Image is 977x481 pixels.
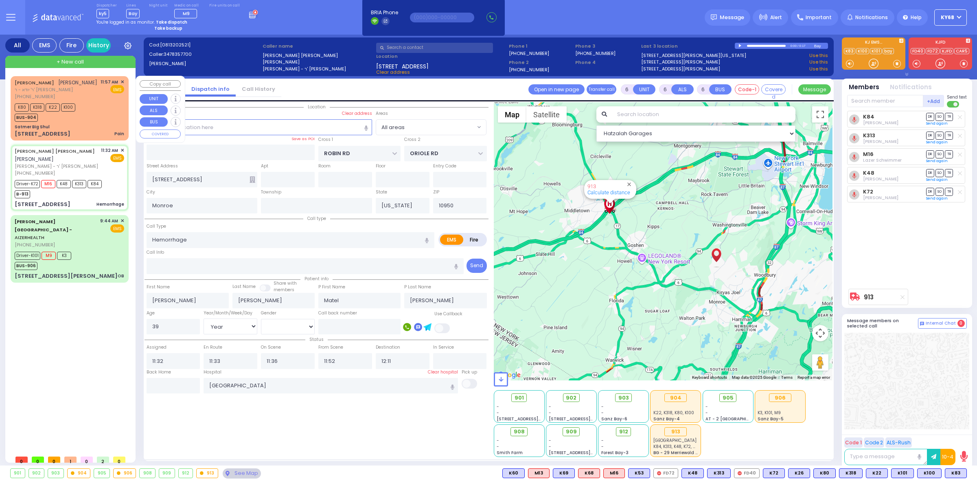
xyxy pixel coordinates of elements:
[935,113,944,121] span: SO
[947,94,967,100] span: Send text
[147,284,170,290] label: First Name
[863,151,874,157] a: M16
[96,9,109,18] span: ky5
[57,58,84,66] span: + New call
[863,157,902,163] span: Lazer Schwimmer
[797,41,799,51] div: /
[32,457,44,463] span: 0
[113,457,125,463] span: 0
[926,140,948,145] a: Send again
[263,66,374,72] label: [PERSON_NAME] - ר' [PERSON_NAME]
[664,393,687,402] div: 904
[147,119,372,135] input: Search location here
[15,130,70,138] div: [STREET_ADDRESS]
[549,404,551,410] span: -
[926,113,934,121] span: DR
[11,469,25,478] div: 901
[788,468,810,478] div: BLS
[934,9,967,26] button: ky68
[496,370,523,380] img: Google
[376,119,487,135] span: All areas
[844,48,855,54] a: K83
[926,132,934,139] span: DR
[769,393,791,402] div: 906
[920,322,924,326] img: comment-alt.png
[814,43,828,49] div: Bay
[197,469,218,478] div: 913
[101,147,118,154] span: 11:32 AM
[798,84,831,94] button: Message
[428,369,458,376] label: Clear hospital
[603,468,625,478] div: ALS
[263,52,374,59] label: [PERSON_NAME] [PERSON_NAME]
[72,180,86,188] span: K313
[376,163,386,169] label: Floor
[909,40,972,46] label: KJFD
[57,252,71,260] span: K3
[64,457,77,463] span: 1
[183,10,190,17] span: M9
[847,95,923,107] input: Search member
[601,437,604,444] span: -
[612,106,795,123] input: Search location
[404,136,421,143] label: Cross 2
[633,84,655,94] button: UNIT
[94,469,110,478] div: 905
[304,104,330,110] span: Location
[619,428,628,436] span: 912
[625,180,633,188] button: Close
[118,273,124,279] div: OB
[147,344,166,351] label: Assigned
[497,410,499,416] span: -
[15,79,54,86] a: [PERSON_NAME]
[945,132,953,139] span: TR
[30,103,44,112] span: K318
[945,169,953,177] span: TR
[15,272,118,280] div: [STREET_ADDRESS][PERSON_NAME]
[758,410,781,416] span: K3, K101, M9
[185,85,236,93] a: Dispatch info
[945,113,953,121] span: TR
[863,189,873,195] a: K72
[587,84,616,94] button: Transfer call
[664,427,687,436] div: 913
[15,103,29,112] span: K80
[628,468,650,478] div: BLS
[318,284,345,290] label: P First Name
[809,66,828,72] a: Use this
[863,138,898,145] span: Berish Weiser
[864,294,874,300] a: 913
[164,51,192,57] span: 3478357700
[496,370,523,380] a: Open this area in Google Maps (opens a new window)
[300,276,333,282] span: Patient info
[945,468,967,478] div: BLS
[305,336,328,343] span: Status
[657,471,661,475] img: red-radio-icon.svg
[96,3,117,8] label: Dispatcher
[602,198,617,214] div: Orange Regional Medical Center
[149,60,260,67] label: [PERSON_NAME]
[940,449,955,465] button: 10-4
[509,50,549,56] label: [PHONE_NUMBER]
[433,189,439,195] label: ZIP
[140,94,168,104] button: UNIT
[720,13,744,22] span: Message
[935,188,944,195] span: SO
[926,196,948,201] a: Send again
[371,9,398,16] span: BRIA Phone
[147,369,171,376] label: Back Home
[855,14,888,21] span: Notifications
[709,84,732,94] button: BUS
[575,43,639,50] span: Phone 3
[681,468,704,478] div: BLS
[140,105,168,115] button: ALS
[15,252,40,260] span: Driver-K101
[926,121,948,126] a: Send again
[174,3,200,8] label: Medic on call
[705,404,708,410] span: -
[15,218,72,233] span: [PERSON_NAME][GEOGRAPHIC_DATA] -
[575,50,616,56] label: [PHONE_NUMBER]
[15,148,95,154] a: [PERSON_NAME] [PERSON_NAME]
[575,59,639,66] span: Phone 4
[891,468,914,478] div: BLS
